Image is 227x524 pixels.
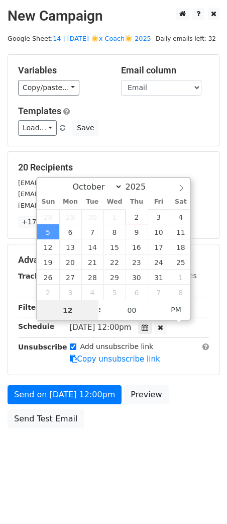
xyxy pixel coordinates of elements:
span: October 6, 2025 [59,224,81,239]
span: September 30, 2025 [81,209,103,224]
span: September 29, 2025 [59,209,81,224]
span: October 18, 2025 [170,239,192,254]
span: Thu [126,199,148,205]
a: Copy unsubscribe link [70,355,160,364]
h5: Email column [121,65,209,76]
span: October 27, 2025 [59,270,81,285]
a: +17 more [18,216,60,228]
h5: 20 Recipients [18,162,209,173]
span: Mon [59,199,81,205]
small: [EMAIL_ADDRESS][DOMAIN_NAME] [18,179,130,187]
span: [DATE] 12:00pm [70,323,132,332]
span: November 1, 2025 [170,270,192,285]
span: October 30, 2025 [126,270,148,285]
span: November 3, 2025 [59,285,81,300]
span: October 25, 2025 [170,254,192,270]
input: Minute [101,300,163,320]
span: October 26, 2025 [37,270,59,285]
span: October 15, 2025 [103,239,126,254]
span: October 31, 2025 [148,270,170,285]
span: November 5, 2025 [103,285,126,300]
span: October 20, 2025 [59,254,81,270]
a: 14 | [DATE] ☀️x Coach☀️ 2025 [53,35,151,42]
a: Preview [124,385,168,404]
span: November 4, 2025 [81,285,103,300]
span: November 2, 2025 [37,285,59,300]
small: [EMAIL_ADDRESS][DOMAIN_NAME] [18,190,130,198]
span: Daily emails left: 32 [152,33,219,44]
a: Send Test Email [8,409,84,428]
span: November 8, 2025 [170,285,192,300]
span: October 14, 2025 [81,239,103,254]
span: November 7, 2025 [148,285,170,300]
button: Save [72,120,98,136]
input: Year [123,182,159,192]
iframe: Chat Widget [177,476,227,524]
span: Tue [81,199,103,205]
h2: New Campaign [8,8,219,25]
strong: Unsubscribe [18,343,67,351]
span: October 29, 2025 [103,270,126,285]
span: Wed [103,199,126,205]
span: October 7, 2025 [81,224,103,239]
strong: Schedule [18,322,54,330]
a: Daily emails left: 32 [152,35,219,42]
span: October 4, 2025 [170,209,192,224]
strong: Filters [18,303,44,311]
span: October 19, 2025 [37,254,59,270]
span: October 13, 2025 [59,239,81,254]
span: October 21, 2025 [81,254,103,270]
span: October 8, 2025 [103,224,126,239]
span: October 22, 2025 [103,254,126,270]
span: Sun [37,199,59,205]
span: October 9, 2025 [126,224,148,239]
h5: Variables [18,65,106,76]
a: Load... [18,120,57,136]
span: Click to toggle [162,300,190,320]
label: UTM Codes [157,271,196,281]
span: October 10, 2025 [148,224,170,239]
span: October 28, 2025 [81,270,103,285]
span: October 23, 2025 [126,254,148,270]
a: Copy/paste... [18,80,79,96]
span: October 17, 2025 [148,239,170,254]
span: Fri [148,199,170,205]
small: Google Sheet: [8,35,151,42]
span: October 2, 2025 [126,209,148,224]
strong: Tracking [18,272,52,280]
small: [EMAIL_ADDRESS][DOMAIN_NAME] [18,202,130,209]
span: October 3, 2025 [148,209,170,224]
span: October 12, 2025 [37,239,59,254]
span: October 16, 2025 [126,239,148,254]
span: Sat [170,199,192,205]
span: September 28, 2025 [37,209,59,224]
span: : [98,300,101,320]
a: Templates [18,106,61,116]
span: October 1, 2025 [103,209,126,224]
h5: Advanced [18,254,209,266]
span: November 6, 2025 [126,285,148,300]
input: Hour [37,300,98,320]
span: October 5, 2025 [37,224,59,239]
a: Send on [DATE] 12:00pm [8,385,122,404]
label: Add unsubscribe link [80,341,154,352]
span: October 24, 2025 [148,254,170,270]
span: October 11, 2025 [170,224,192,239]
